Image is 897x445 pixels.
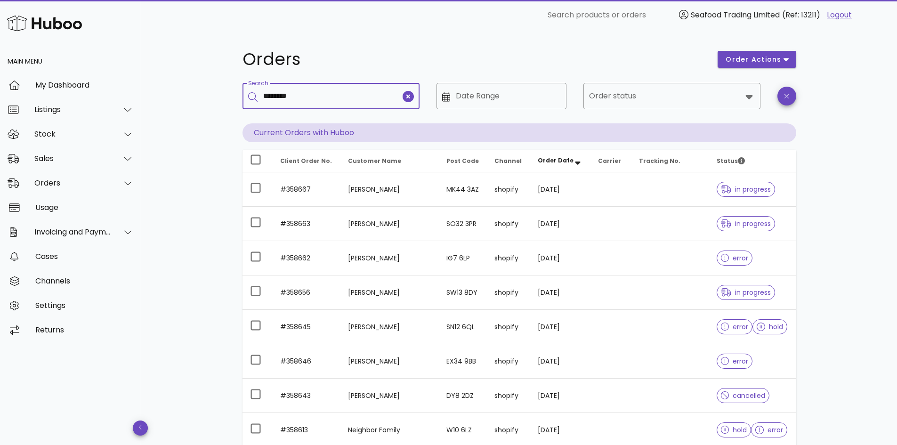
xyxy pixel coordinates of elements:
div: Order status [583,83,760,109]
div: Invoicing and Payments [34,227,111,236]
td: #358656 [273,275,340,310]
span: cancelled [721,392,766,399]
span: Channel [494,157,522,165]
td: [DATE] [530,275,590,310]
td: #358643 [273,379,340,413]
th: Order Date: Sorted descending. Activate to remove sorting. [530,150,590,172]
td: shopify [487,275,530,310]
th: Post Code [439,150,487,172]
td: [DATE] [530,207,590,241]
p: Current Orders with Huboo [242,123,796,142]
span: hold [721,427,747,433]
span: Customer Name [348,157,401,165]
span: Status [717,157,745,165]
div: Returns [35,325,134,334]
button: order actions [718,51,796,68]
div: Orders [34,178,111,187]
td: DY8 2DZ [439,379,487,413]
span: order actions [725,55,782,65]
th: Client Order No. [273,150,340,172]
td: [DATE] [530,344,590,379]
td: shopify [487,379,530,413]
td: [PERSON_NAME] [340,241,439,275]
span: Tracking No. [639,157,680,165]
td: shopify [487,344,530,379]
div: Listings [34,105,111,114]
td: IG7 6LP [439,241,487,275]
span: Carrier [598,157,621,165]
td: #358645 [273,310,340,344]
th: Channel [487,150,530,172]
div: Stock [34,129,111,138]
h1: Orders [242,51,707,68]
td: SN12 6QL [439,310,487,344]
label: Search [248,80,268,87]
span: error [721,358,749,364]
td: shopify [487,207,530,241]
td: [PERSON_NAME] [340,344,439,379]
span: Client Order No. [280,157,332,165]
th: Status [709,150,796,172]
td: [DATE] [530,379,590,413]
span: in progress [721,186,771,193]
th: Tracking No. [631,150,709,172]
td: #358662 [273,241,340,275]
span: in progress [721,220,771,227]
td: [PERSON_NAME] [340,275,439,310]
td: #358663 [273,207,340,241]
td: EX34 9BB [439,344,487,379]
img: Huboo Logo [7,13,82,33]
td: shopify [487,310,530,344]
td: shopify [487,172,530,207]
span: Seafood Trading Limited [691,9,780,20]
span: in progress [721,289,771,296]
td: MK44 3AZ [439,172,487,207]
div: My Dashboard [35,81,134,89]
td: #358646 [273,344,340,379]
div: Cases [35,252,134,261]
button: clear icon [403,91,414,102]
td: [PERSON_NAME] [340,172,439,207]
div: Usage [35,203,134,212]
td: [DATE] [530,310,590,344]
th: Customer Name [340,150,439,172]
td: [PERSON_NAME] [340,207,439,241]
span: Order Date [538,156,574,164]
td: [DATE] [530,172,590,207]
th: Carrier [590,150,631,172]
td: shopify [487,241,530,275]
td: [DATE] [530,241,590,275]
span: (Ref: 13211) [782,9,820,20]
span: error [721,255,749,261]
td: #358667 [273,172,340,207]
div: Settings [35,301,134,310]
td: [PERSON_NAME] [340,310,439,344]
td: SO32 3PR [439,207,487,241]
span: Post Code [446,157,479,165]
span: hold [757,324,783,330]
span: error [721,324,749,330]
a: Logout [827,9,852,21]
div: Sales [34,154,111,163]
span: error [755,427,783,433]
div: Channels [35,276,134,285]
td: [PERSON_NAME] [340,379,439,413]
td: SW13 8DY [439,275,487,310]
